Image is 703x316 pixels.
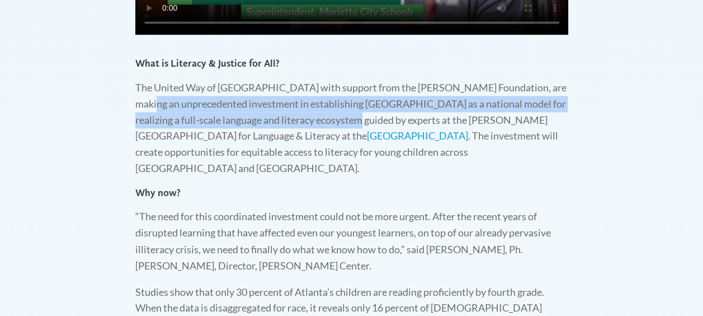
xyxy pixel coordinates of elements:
[135,208,568,273] p: “The need for this coordinated investment could not be more urgent. After the recent years of dis...
[367,129,468,142] a: [GEOGRAPHIC_DATA]
[135,57,568,69] h3: What is Literacy & Justice for All?
[135,80,568,176] p: The United Way of [GEOGRAPHIC_DATA] with support from the [PERSON_NAME] Foundation, are making an...
[135,187,568,199] h3: Why now?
